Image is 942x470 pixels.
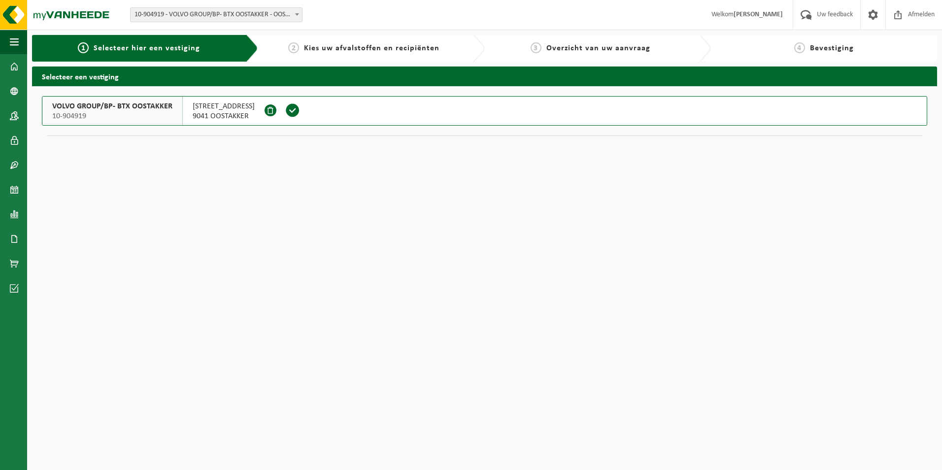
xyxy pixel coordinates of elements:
span: Bevestiging [810,44,854,52]
span: Kies uw afvalstoffen en recipiënten [304,44,439,52]
span: Overzicht van uw aanvraag [546,44,650,52]
strong: [PERSON_NAME] [734,11,783,18]
span: VOLVO GROUP/BP- BTX OOSTAKKER [52,101,172,111]
h2: Selecteer een vestiging [32,67,937,86]
span: 3 [531,42,541,53]
span: Selecteer hier een vestiging [94,44,200,52]
span: 10-904919 [52,111,172,121]
span: [STREET_ADDRESS] [193,101,255,111]
button: VOLVO GROUP/BP- BTX OOSTAKKER 10-904919 [STREET_ADDRESS]9041 OOSTAKKER [42,96,927,126]
span: 1 [78,42,89,53]
span: 10-904919 - VOLVO GROUP/BP- BTX OOSTAKKER - OOSTAKKER [130,7,303,22]
span: 9041 OOSTAKKER [193,111,255,121]
span: 2 [288,42,299,53]
span: 10-904919 - VOLVO GROUP/BP- BTX OOSTAKKER - OOSTAKKER [131,8,302,22]
span: 4 [794,42,805,53]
